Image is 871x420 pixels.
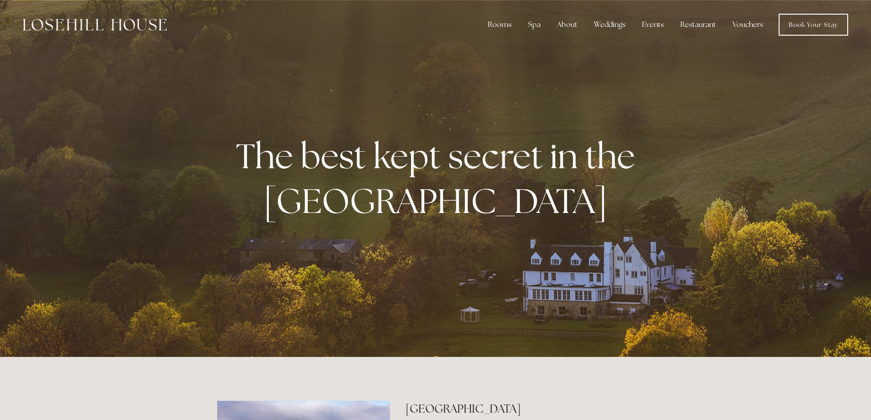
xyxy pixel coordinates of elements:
[406,401,654,417] h2: [GEOGRAPHIC_DATA]
[481,16,519,34] div: Rooms
[23,19,167,31] img: Losehill House
[725,16,770,34] a: Vouchers
[673,16,723,34] div: Restaurant
[550,16,585,34] div: About
[779,14,848,36] a: Book Your Stay
[635,16,671,34] div: Events
[521,16,548,34] div: Spa
[587,16,633,34] div: Weddings
[236,133,642,223] strong: The best kept secret in the [GEOGRAPHIC_DATA]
